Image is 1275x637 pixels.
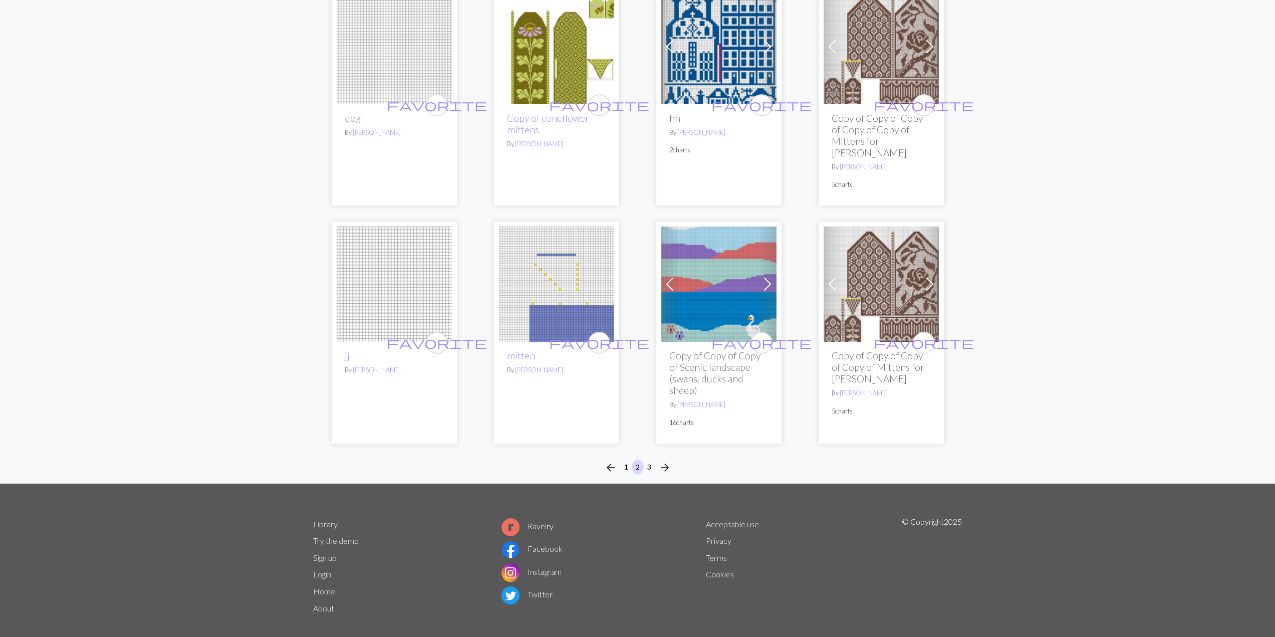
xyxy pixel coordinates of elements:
[711,95,812,115] i: favourite
[507,139,606,149] p: By
[313,553,337,562] a: Sign up
[832,388,931,398] p: By
[750,332,773,354] button: favourite
[337,41,452,50] a: dogi
[677,128,725,136] a: [PERSON_NAME]
[605,462,617,474] i: Previous
[669,400,769,409] p: By
[832,112,931,158] h2: Copy of Copy of Copy of Copy of Copy of Mittens for [PERSON_NAME]
[913,332,935,354] button: favourite
[655,460,675,476] button: Next
[913,94,935,116] button: favourite
[501,544,563,553] a: Facebook
[669,128,769,137] p: By
[824,41,939,50] a: Mittens for Erinn
[711,335,812,350] span: favorite
[661,41,777,50] a: hh
[706,569,734,579] a: Cookies
[507,350,535,361] a: mitten
[353,128,401,136] a: [PERSON_NAME]
[661,227,777,342] img: Swan Vest
[426,332,448,354] button: favourite
[669,418,769,428] p: 16 charts
[549,95,649,115] i: favourite
[669,350,769,396] h2: Copy of Copy of Copy of Scenic landscape (swans, ducks and sheep)
[387,95,487,115] i: favourite
[832,162,931,172] p: By
[874,335,974,350] span: favorite
[711,333,812,353] i: favourite
[706,536,731,545] a: Privacy
[832,350,931,384] h2: Copy of Copy of Copy of Copy of Mittens for [PERSON_NAME]
[902,516,962,617] p: © Copyright 2025
[549,335,649,350] span: favorite
[840,163,888,171] a: [PERSON_NAME]
[507,365,606,375] p: By
[499,41,614,50] a: coneflower mittens
[874,333,974,353] i: favourite
[313,586,335,596] a: Home
[832,180,931,189] p: 5 charts
[840,389,888,397] a: [PERSON_NAME]
[601,460,675,476] nav: Page navigation
[313,536,359,545] a: Try the demo
[549,333,649,353] i: favourite
[501,541,520,559] img: Facebook logo
[874,95,974,115] i: favourite
[501,564,520,582] img: Instagram logo
[669,112,769,124] h2: hh
[499,278,614,288] a: mitten
[345,112,363,124] a: dogi
[711,97,812,113] span: favorite
[549,97,649,113] span: favorite
[874,97,974,113] span: favorite
[832,406,931,416] p: 5 charts
[501,518,520,536] img: Ravelry logo
[620,460,632,474] button: 1
[387,335,487,350] span: favorite
[387,333,487,353] i: favourite
[643,460,655,474] button: 3
[659,462,671,474] i: Next
[588,94,610,116] button: favourite
[588,332,610,354] button: favourite
[659,461,671,475] span: arrow_forward
[501,586,520,604] img: Twitter logo
[706,519,759,529] a: Acceptable use
[601,460,621,476] button: Previous
[824,227,939,342] img: Mittens for Erinn
[313,603,334,613] a: About
[501,567,562,576] a: Instagram
[499,227,614,342] img: mitten
[337,278,452,288] a: jj
[313,519,338,529] a: Library
[632,460,644,474] button: 2
[337,227,452,342] img: jj
[669,145,769,155] p: 2 charts
[501,521,554,531] a: Ravelry
[750,94,773,116] button: favourite
[426,94,448,116] button: favourite
[345,365,444,375] p: By
[515,366,563,374] a: [PERSON_NAME]
[345,128,444,137] p: By
[353,366,401,374] a: [PERSON_NAME]
[677,400,725,408] a: [PERSON_NAME]
[345,350,350,361] a: jj
[824,278,939,288] a: Mittens for Erinn
[706,553,727,562] a: Terms
[661,278,777,288] a: Swan Vest
[605,461,617,475] span: arrow_back
[515,140,563,148] a: [PERSON_NAME]
[313,569,331,579] a: Login
[507,112,589,135] a: Copy of coneflower mittens
[501,589,553,599] a: Twitter
[387,97,487,113] span: favorite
